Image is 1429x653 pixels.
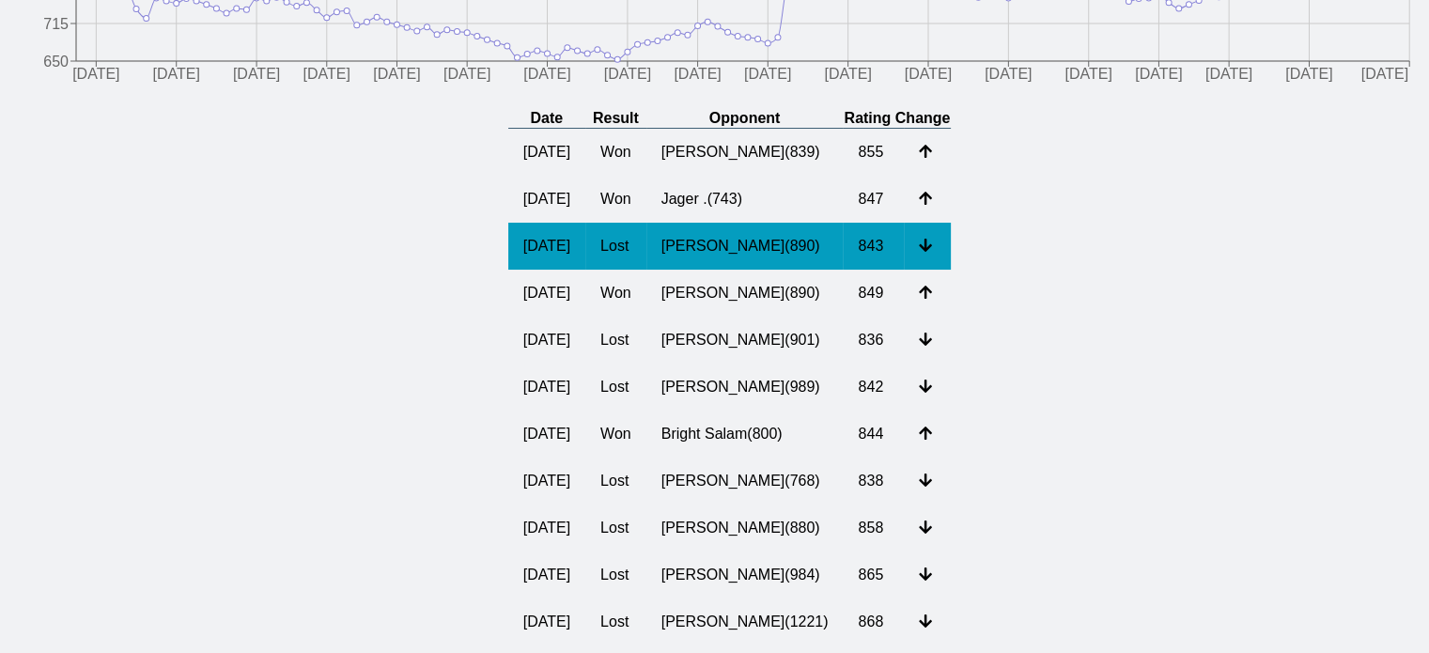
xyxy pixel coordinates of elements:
[585,458,646,505] td: Lost
[646,223,844,270] td: [PERSON_NAME] ( 890 )
[508,599,585,645] td: [DATE]
[585,364,646,411] td: Lost
[843,270,903,317] td: 849
[233,67,280,83] tspan: [DATE]
[646,364,844,411] td: [PERSON_NAME] ( 989 )
[744,67,791,83] tspan: [DATE]
[843,411,903,458] td: 844
[508,270,585,317] td: [DATE]
[508,552,585,599] td: [DATE]
[646,270,844,317] td: [PERSON_NAME] ( 890 )
[646,129,844,177] td: [PERSON_NAME] ( 839 )
[508,364,585,411] td: [DATE]
[646,505,844,552] td: [PERSON_NAME] ( 880 )
[1361,67,1408,83] tspan: [DATE]
[585,552,646,599] td: Lost
[508,317,585,364] td: [DATE]
[1285,67,1332,83] tspan: [DATE]
[585,599,646,645] td: Lost
[905,67,952,83] tspan: [DATE]
[985,67,1032,83] tspan: [DATE]
[585,270,646,317] td: Won
[523,67,570,83] tspan: [DATE]
[843,505,903,552] td: 858
[508,129,585,177] td: [DATE]
[443,67,490,83] tspan: [DATE]
[646,109,844,129] th: Opponent
[843,364,903,411] td: 842
[72,67,119,83] tspan: [DATE]
[585,109,646,129] th: Result
[646,599,844,645] td: [PERSON_NAME] ( 1221 )
[1064,67,1111,83] tspan: [DATE]
[585,129,646,177] td: Won
[646,552,844,599] td: [PERSON_NAME] ( 984 )
[843,109,951,129] th: Rating Change
[843,223,903,270] td: 843
[843,458,903,505] td: 838
[373,67,420,83] tspan: [DATE]
[646,317,844,364] td: [PERSON_NAME] ( 901 )
[646,176,844,223] td: Jager . ( 743 )
[674,67,721,83] tspan: [DATE]
[604,67,651,83] tspan: [DATE]
[646,411,844,458] td: Bright Salam ( 800 )
[585,176,646,223] td: Won
[303,67,350,83] tspan: [DATE]
[43,54,69,70] tspan: 650
[508,109,585,129] th: Date
[585,411,646,458] td: Won
[508,411,585,458] td: [DATE]
[585,505,646,552] td: Lost
[843,599,903,645] td: 868
[843,176,903,223] td: 847
[843,317,903,364] td: 836
[585,223,646,270] td: Lost
[1205,67,1252,83] tspan: [DATE]
[646,458,844,505] td: [PERSON_NAME] ( 768 )
[508,176,585,223] td: [DATE]
[585,317,646,364] td: Lost
[824,67,871,83] tspan: [DATE]
[508,223,585,270] td: [DATE]
[153,67,200,83] tspan: [DATE]
[43,16,69,32] tspan: 715
[508,458,585,505] td: [DATE]
[843,129,903,177] td: 855
[1135,67,1182,83] tspan: [DATE]
[843,552,903,599] td: 865
[508,505,585,552] td: [DATE]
